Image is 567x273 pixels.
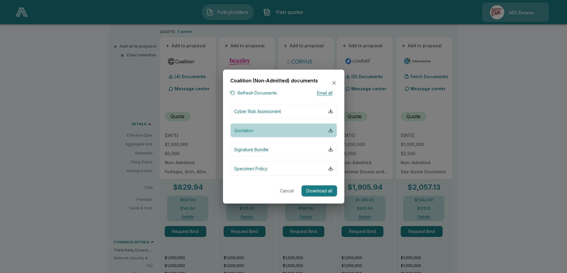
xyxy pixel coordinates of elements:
[234,165,268,171] p: Specimen Policy
[234,108,281,114] p: Cyber Risk Assessment
[230,142,337,156] button: Signature Bundle
[302,185,337,196] button: Download all
[313,89,337,97] button: Email all
[277,185,297,196] button: Cancel
[230,161,337,175] button: Specimen Policy
[230,77,318,85] h6: Coalition (Non-Admitted) documents
[230,89,277,97] button: Refresh Documents
[234,146,268,152] p: Signature Bundle
[230,104,337,118] button: Cyber Risk Assessment
[230,123,337,137] button: Quotation
[234,127,254,133] p: Quotation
